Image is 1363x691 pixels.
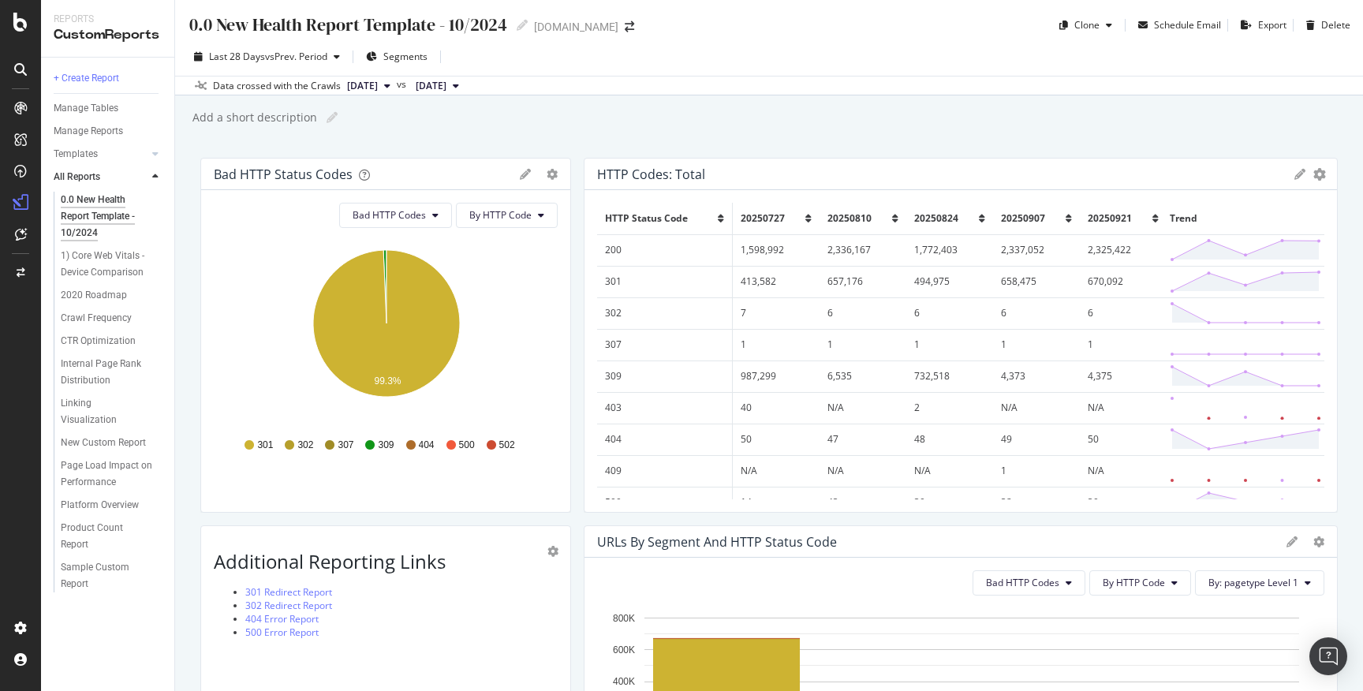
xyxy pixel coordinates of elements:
td: 1 [733,329,820,360]
div: Open Intercom Messenger [1309,637,1347,675]
button: [DATE] [341,77,397,95]
td: 500 [597,487,733,518]
a: All Reports [54,169,148,185]
td: 732,518 [906,360,993,392]
a: 404 Error Report [245,612,319,626]
td: 670,092 [1080,266,1167,297]
td: 404 [597,424,733,455]
td: 307 [597,329,733,360]
div: Data crossed with the Crawls [213,79,341,93]
text: 99.3% [375,375,401,387]
td: 6,535 [820,360,906,392]
div: Sample Custom Report [61,559,149,592]
td: N/A [1080,455,1167,487]
td: 50 [1080,424,1167,455]
td: N/A [820,455,906,487]
td: 1,772,403 [906,234,993,266]
span: 20250810 [827,211,872,225]
span: 20250907 [1001,211,1045,225]
span: 20250727 [741,211,785,225]
button: Delete [1300,13,1350,38]
td: 413,582 [733,266,820,297]
td: N/A [906,455,993,487]
div: Clone [1074,18,1100,32]
td: 6 [1080,297,1167,329]
td: 200 [597,234,733,266]
td: 6 [906,297,993,329]
div: gear [547,546,558,557]
div: New Custom Report [61,435,146,451]
span: Segments [383,50,428,63]
button: By HTTP Code [456,203,558,228]
td: 2,337,052 [993,234,1080,266]
span: Last 28 Days [209,50,265,63]
div: HTTP Codes: TotalgeargearHTTP Status Code2025072720250810202508242025090720250921Trend2001,598,99... [584,158,1338,513]
td: 1 [993,455,1080,487]
div: Bad HTTP Status Codes [214,166,353,182]
text: 600K [613,644,635,656]
span: 20250824 [914,211,958,225]
span: 309 [378,439,394,452]
div: gear [1313,536,1324,547]
a: CTR Optimization [61,333,163,349]
span: By: pagetype Level 1 [1208,576,1298,589]
a: Internal Page Rank Distribution [61,356,163,389]
a: 2020 Roadmap [61,287,163,304]
td: N/A [820,392,906,424]
a: 301 Redirect Report [245,585,332,599]
text: 400K [613,676,635,687]
td: 657,176 [820,266,906,297]
div: Manage Tables [54,100,118,117]
div: 0.0 New Health Report Template - 10/2024 [188,13,507,37]
td: 40 [733,392,820,424]
td: 14 [733,487,820,518]
td: 50 [733,424,820,455]
td: N/A [1080,392,1167,424]
div: URLs by Segment and HTTP Status Code [597,534,837,550]
span: 2025 Sep. 21st [347,79,378,93]
button: By HTTP Code [1089,570,1191,596]
div: Platform Overview [61,497,139,514]
div: All Reports [54,169,100,185]
td: 1 [906,329,993,360]
td: 409 [597,455,733,487]
td: 30 [1080,487,1167,518]
div: + Create Report [54,70,119,87]
div: Reports [54,13,162,26]
a: Manage Tables [54,100,163,117]
button: By: pagetype Level 1 [1195,570,1324,596]
td: 2 [906,392,993,424]
i: Edit report name [517,20,528,31]
svg: A chart. [214,241,558,424]
div: 0.0 New Health Report Template - 10/2024 [61,192,155,241]
a: Linking Visualization [61,395,163,428]
a: Product Count Report [61,520,163,553]
span: By HTTP Code [1103,576,1165,589]
span: 500 [459,439,475,452]
div: [DOMAIN_NAME] [534,19,618,35]
a: New Custom Report [61,435,163,451]
text: 800K [613,613,635,624]
td: 1 [1080,329,1167,360]
div: Page Load Impact on Performance [61,458,154,491]
div: HTTP Codes: Total [597,166,705,182]
span: Bad HTTP Codes [986,576,1059,589]
button: Bad HTTP Codes [339,203,452,228]
span: By HTTP Code [469,208,532,222]
td: N/A [733,455,820,487]
h1: Additional Reporting Links [214,551,558,572]
a: Manage Reports [54,123,163,140]
td: 6 [993,297,1080,329]
span: 307 [338,439,353,452]
span: 502 [499,439,515,452]
a: Templates [54,146,148,162]
span: 20250921 [1088,211,1132,225]
a: + Create Report [54,70,163,87]
a: Crawl Frequency [61,310,163,327]
button: Schedule Email [1132,13,1221,38]
i: Edit report name [327,112,338,123]
div: Product Count Report [61,520,148,553]
td: 32 [993,487,1080,518]
div: Add a short description [191,110,317,125]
